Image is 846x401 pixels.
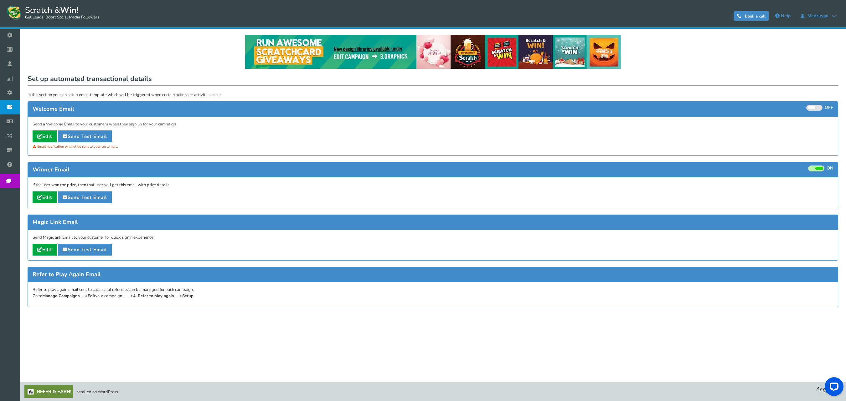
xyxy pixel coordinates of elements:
span: Book a call [745,13,766,19]
span: OFF [825,104,833,110]
span: Help [781,13,791,19]
a: Scratch &Win! Get Leads, Boost Social Media Followers [6,5,99,20]
p: Send a Welcome Email to your customers when they sign up for your campaign [33,121,833,128]
strong: Win! [60,5,78,16]
h1: Set up automated transactional details [28,73,838,86]
a: Help [772,11,794,21]
img: bg_logo_foot.webp [816,385,841,396]
a: Send Test Email [58,130,112,142]
b: 4. Refer to play again [133,293,174,299]
a: Send Test Email [58,191,112,203]
p: If the user won the prize, then that user will get this email with prize details [33,182,833,188]
a: Book a call [734,11,769,21]
b: Setup [182,293,193,299]
span: Email notification will not be sent to your customers. [37,144,118,149]
span: Medzlegal [804,13,832,18]
a: Refer & Earn! [24,385,73,398]
a: Send Test Email [58,244,112,256]
span: Magic Link Email [33,218,78,226]
span: Scratch & [22,5,99,20]
a: Edit [33,130,57,142]
p: Refer to play again email sent to successful referrals can be managed for each campaign. Go to --... [33,287,833,299]
p: Send Magic link Email to your customer for quick signin experience [33,235,833,241]
img: Scratch and Win [6,5,22,20]
span: Winner Email [33,166,70,173]
b: Manage Campaigns [42,293,80,299]
img: festival-poster-2020.webp [245,35,621,69]
span: Welcome Email [33,105,74,113]
b: Edit [88,293,95,299]
small: Get Leads, Boost Social Media Followers [25,15,99,20]
p: In this section you can setup email template which will be triggered when certain actions or acti... [28,92,838,98]
a: Edit [33,191,57,203]
span: Refer to Play Again Email [33,271,101,278]
iframe: LiveChat chat widget [820,375,846,401]
span: Installed on WordPress [75,389,118,395]
a: Edit [33,244,57,256]
span: ON [827,165,833,171]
